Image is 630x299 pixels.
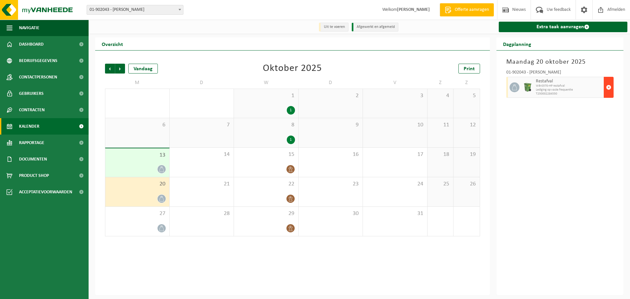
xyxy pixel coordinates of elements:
div: 01-902043 - [PERSON_NAME] [506,70,614,77]
span: Gebruikers [19,85,44,102]
span: 26 [457,181,476,188]
h3: Maandag 20 oktober 2025 [506,57,614,67]
span: Documenten [19,151,47,167]
span: 15 [237,151,295,158]
span: Contracten [19,102,45,118]
span: 24 [366,181,424,188]
span: 31 [366,210,424,217]
span: 14 [173,151,231,158]
span: Rapportage [19,135,44,151]
span: 23 [302,181,360,188]
div: 1 [287,136,295,144]
a: Extra taak aanvragen [499,22,628,32]
div: Oktober 2025 [263,64,322,74]
span: 10 [366,121,424,129]
span: 28 [173,210,231,217]
span: 22 [237,181,295,188]
span: Bedrijfsgegevens [19,53,57,69]
span: Product Shop [19,167,49,184]
span: 01-902043 - TOMMELEIN PATRICK - DADIZELE [87,5,183,15]
span: 25 [431,181,450,188]
span: Vorige [105,64,115,74]
span: Kalender [19,118,39,135]
span: Print [464,66,475,72]
span: Volgende [115,64,125,74]
span: Contactpersonen [19,69,57,85]
h2: Overzicht [95,37,130,50]
strong: [PERSON_NAME] [397,7,430,12]
a: Offerte aanvragen [440,3,494,16]
span: Offerte aanvragen [453,7,491,13]
span: 17 [366,151,424,158]
span: 11 [431,121,450,129]
span: 30 [302,210,360,217]
span: 20 [109,181,166,188]
span: Restafval [536,79,602,84]
td: Z [428,77,454,89]
span: Navigatie [19,20,39,36]
span: 29 [237,210,295,217]
a: Print [458,64,480,74]
li: Uit te voeren [319,23,348,32]
td: M [105,77,170,89]
span: 13 [109,152,166,159]
span: Acceptatievoorwaarden [19,184,72,200]
span: 16 [302,151,360,158]
span: Lediging op vaste frequentie [536,88,602,92]
span: 4 [431,92,450,99]
span: 19 [457,151,476,158]
h2: Dagplanning [496,37,538,50]
td: D [170,77,234,89]
span: 5 [457,92,476,99]
span: 27 [109,210,166,217]
span: 2 [302,92,360,99]
span: 1 [237,92,295,99]
span: 7 [173,121,231,129]
span: 12 [457,121,476,129]
span: T250002284550 [536,92,602,96]
div: Vandaag [128,64,158,74]
td: V [363,77,428,89]
span: 6 [109,121,166,129]
span: WB-0370-HP restafval [536,84,602,88]
li: Afgewerkt en afgemeld [352,23,398,32]
td: Z [453,77,480,89]
span: 3 [366,92,424,99]
span: 18 [431,151,450,158]
span: Dashboard [19,36,44,53]
span: 9 [302,121,360,129]
span: 01-902043 - TOMMELEIN PATRICK - DADIZELE [87,5,183,14]
td: D [299,77,363,89]
span: 21 [173,181,231,188]
span: 8 [237,121,295,129]
div: 1 [287,106,295,115]
img: WB-0370-HPE-GN-01 [523,82,533,92]
td: W [234,77,299,89]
